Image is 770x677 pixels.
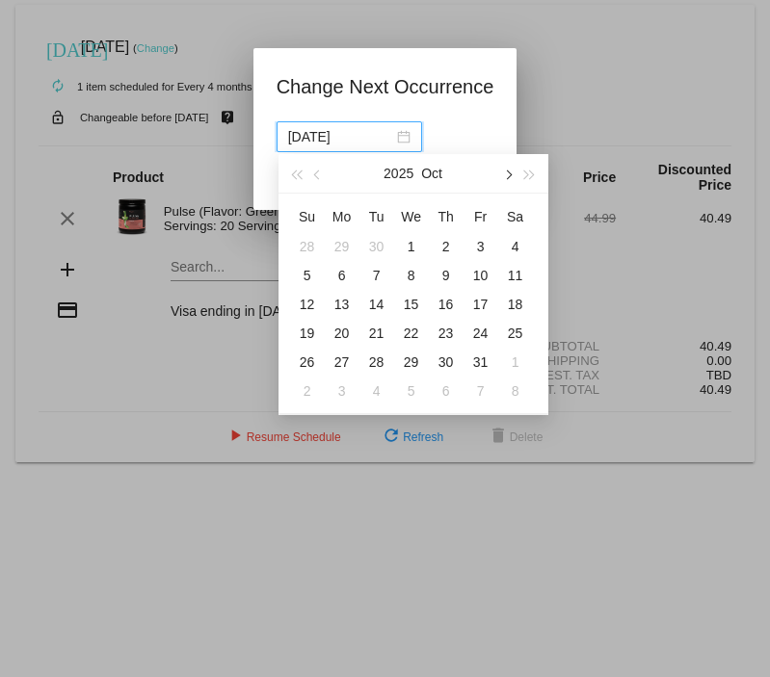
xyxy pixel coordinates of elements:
th: Wed [394,201,429,232]
td: 11/4/2025 [359,377,394,405]
td: 11/5/2025 [394,377,429,405]
td: 10/5/2025 [290,261,325,290]
div: 31 [469,351,492,374]
div: 30 [365,235,388,258]
td: 10/21/2025 [359,319,394,348]
div: 11 [504,264,527,287]
td: 11/3/2025 [325,377,359,405]
td: 9/28/2025 [290,232,325,261]
th: Thu [429,201,464,232]
td: 10/7/2025 [359,261,394,290]
td: 10/31/2025 [464,348,498,377]
div: 22 [400,322,423,345]
div: 26 [296,351,319,374]
div: 18 [504,293,527,316]
div: 6 [435,379,458,403]
button: Oct [421,154,442,193]
td: 10/29/2025 [394,348,429,377]
td: 11/2/2025 [290,377,325,405]
div: 13 [331,293,354,316]
td: 9/29/2025 [325,232,359,261]
td: 10/20/2025 [325,319,359,348]
div: 9 [435,264,458,287]
td: 10/16/2025 [429,290,464,319]
div: 2 [435,235,458,258]
th: Mon [325,201,359,232]
td: 10/15/2025 [394,290,429,319]
div: 1 [504,351,527,374]
div: 7 [469,379,492,403]
div: 2 [296,379,319,403]
td: 10/23/2025 [429,319,464,348]
div: 3 [331,379,354,403]
th: Tue [359,201,394,232]
td: 10/12/2025 [290,290,325,319]
div: 8 [504,379,527,403]
div: 6 [331,264,354,287]
td: 10/30/2025 [429,348,464,377]
div: 28 [365,351,388,374]
div: 29 [331,235,354,258]
div: 5 [400,379,423,403]
td: 10/24/2025 [464,319,498,348]
td: 10/2/2025 [429,232,464,261]
div: 28 [296,235,319,258]
td: 11/1/2025 [498,348,533,377]
div: 27 [331,351,354,374]
td: 10/13/2025 [325,290,359,319]
div: 25 [504,322,527,345]
td: 11/6/2025 [429,377,464,405]
div: 7 [365,264,388,287]
th: Fri [464,201,498,232]
div: 5 [296,264,319,287]
div: 12 [296,293,319,316]
div: 8 [400,264,423,287]
button: Last year (Control + left) [286,154,307,193]
div: 14 [365,293,388,316]
button: Next year (Control + right) [518,154,540,193]
div: 1 [400,235,423,258]
div: 21 [365,322,388,345]
h1: Change Next Occurrence [277,71,494,102]
div: 15 [400,293,423,316]
button: 2025 [384,154,413,193]
td: 10/6/2025 [325,261,359,290]
td: 10/27/2025 [325,348,359,377]
td: 10/22/2025 [394,319,429,348]
td: 10/18/2025 [498,290,533,319]
td: 10/9/2025 [429,261,464,290]
td: 9/30/2025 [359,232,394,261]
td: 10/8/2025 [394,261,429,290]
div: 4 [504,235,527,258]
td: 11/7/2025 [464,377,498,405]
td: 10/17/2025 [464,290,498,319]
div: 17 [469,293,492,316]
button: Previous month (PageUp) [307,154,329,193]
div: 23 [435,322,458,345]
td: 10/26/2025 [290,348,325,377]
td: 10/3/2025 [464,232,498,261]
div: 29 [400,351,423,374]
td: 10/10/2025 [464,261,498,290]
input: Select date [288,126,393,147]
td: 10/28/2025 [359,348,394,377]
button: Next month (PageDown) [497,154,518,193]
td: 10/4/2025 [498,232,533,261]
div: 16 [435,293,458,316]
div: 3 [469,235,492,258]
div: 10 [469,264,492,287]
th: Sun [290,201,325,232]
td: 10/1/2025 [394,232,429,261]
div: 20 [331,322,354,345]
div: 30 [435,351,458,374]
td: 10/19/2025 [290,319,325,348]
div: 19 [296,322,319,345]
td: 10/11/2025 [498,261,533,290]
button: Update [277,164,361,198]
div: 4 [365,379,388,403]
td: 10/25/2025 [498,319,533,348]
td: 10/14/2025 [359,290,394,319]
td: 11/8/2025 [498,377,533,405]
th: Sat [498,201,533,232]
div: 24 [469,322,492,345]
